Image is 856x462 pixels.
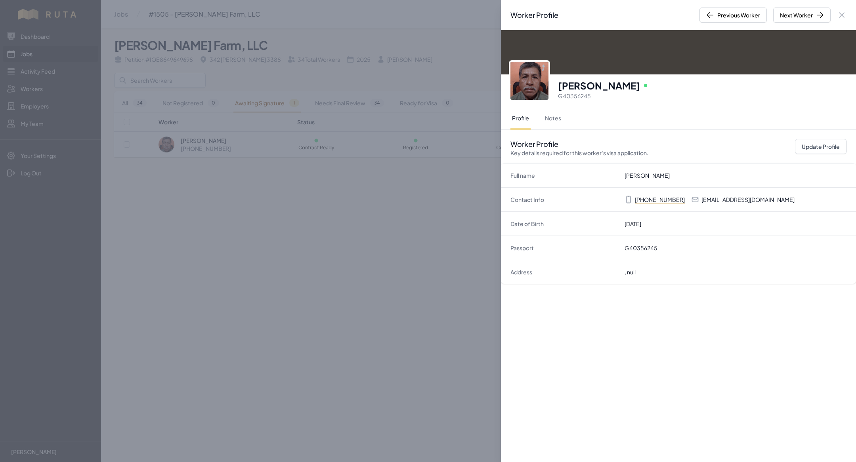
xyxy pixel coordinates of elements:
dt: Contact Info [510,196,618,203]
p: [EMAIL_ADDRESS][DOMAIN_NAME] [701,196,795,203]
h3: [PERSON_NAME] [558,79,640,92]
h2: Worker Profile [510,10,558,21]
button: Update Profile [795,139,846,154]
p: G40356245 [558,92,846,100]
button: Notes [543,108,563,130]
dt: Passport [510,244,618,252]
h2: Worker Profile [510,139,648,157]
dd: , null [625,268,846,276]
button: Next Worker [773,8,831,23]
dt: Date of Birth [510,220,618,228]
dt: Address [510,268,618,276]
button: Profile [510,108,531,130]
dd: [PERSON_NAME] [625,171,846,179]
p: Key details required for this worker's visa application. [510,149,648,157]
dd: G40356245 [625,244,846,252]
button: Previous Worker [699,8,767,23]
p: [PHONE_NUMBER] [635,196,685,203]
dt: Full name [510,171,618,179]
dd: [DATE] [625,220,846,228]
